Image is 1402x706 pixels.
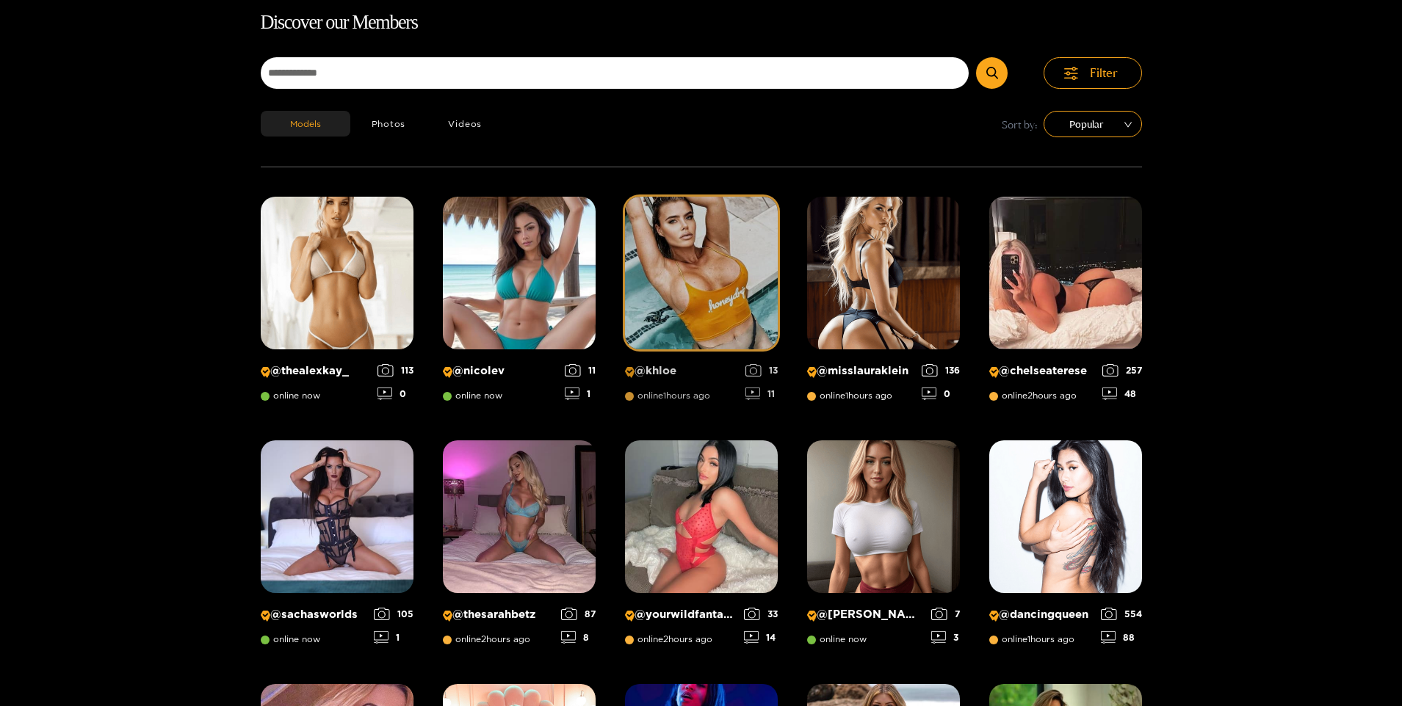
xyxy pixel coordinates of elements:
[807,634,867,644] span: online now
[745,364,778,376] div: 13
[261,7,1142,38] h1: Discover our Members
[565,387,596,400] div: 1
[807,390,892,401] span: online 1 hours ago
[989,364,1095,378] p: @ chelseaterese
[625,390,710,401] span: online 1 hours ago
[625,364,738,378] p: @ khloe
[443,197,596,349] img: Creator Profile Image: nicolev
[807,197,960,349] img: Creator Profile Image: misslauraklein
[261,634,320,644] span: online now
[976,57,1008,89] button: Submit Search
[1055,113,1131,135] span: Popular
[261,608,366,622] p: @ sachasworlds
[261,440,413,593] img: Creator Profile Image: sachasworlds
[350,111,427,137] button: Photos
[807,197,960,411] a: Creator Profile Image: misslauraklein@misslaurakleinonline1hours ago1360
[443,634,530,644] span: online 2 hours ago
[443,440,596,593] img: Creator Profile Image: thesarahbetz
[989,440,1142,655] a: Creator Profile Image: dancingqueen@dancingqueenonline1hours ago55488
[922,387,960,400] div: 0
[443,390,502,401] span: online now
[1101,608,1142,620] div: 554
[989,197,1142,411] a: Creator Profile Image: chelseaterese@chelseatereseonline2hours ago25748
[989,197,1142,349] img: Creator Profile Image: chelseaterese
[625,197,778,411] a: Creator Profile Image: khloe@khloeonline1hours ago1311
[807,440,960,655] a: Creator Profile Image: michelle@[PERSON_NAME]online now73
[1044,57,1142,89] button: Filter
[561,631,596,644] div: 8
[374,608,413,620] div: 105
[744,608,778,620] div: 33
[922,364,960,376] div: 136
[261,197,413,349] img: Creator Profile Image: thealexkay_
[1102,387,1142,400] div: 48
[261,111,350,137] button: Models
[1002,116,1038,133] span: Sort by:
[989,608,1094,622] p: @ dancingqueen
[443,197,596,411] a: Creator Profile Image: nicolev@nicolevonline now111
[807,364,914,378] p: @ misslauraklein
[931,608,960,620] div: 7
[443,364,557,378] p: @ nicolev
[261,364,370,378] p: @ thealexkay_
[427,111,503,137] button: Videos
[1044,111,1142,137] div: sort
[261,390,320,401] span: online now
[625,440,778,655] a: Creator Profile Image: yourwildfantasyy69@yourwildfantasyy69online2hours ago3314
[261,197,413,411] a: Creator Profile Image: thealexkay_@thealexkay_online now1130
[931,631,960,644] div: 3
[261,440,413,655] a: Creator Profile Image: sachasworlds@sachasworldsonline now1051
[443,608,554,622] p: @ thesarahbetz
[744,631,778,644] div: 14
[625,608,737,622] p: @ yourwildfantasyy69
[625,634,712,644] span: online 2 hours ago
[989,440,1142,593] img: Creator Profile Image: dancingqueen
[807,608,924,622] p: @ [PERSON_NAME]
[807,440,960,593] img: Creator Profile Image: michelle
[565,364,596,376] div: 11
[625,197,778,349] img: Creator Profile Image: khloe
[1101,631,1142,644] div: 88
[989,634,1074,644] span: online 1 hours ago
[745,387,778,400] div: 11
[377,364,413,376] div: 113
[443,440,596,655] a: Creator Profile Image: thesarahbetz@thesarahbetzonline2hours ago878
[1102,364,1142,376] div: 257
[989,390,1077,401] span: online 2 hours ago
[561,608,596,620] div: 87
[1090,65,1118,81] span: Filter
[377,387,413,400] div: 0
[374,631,413,644] div: 1
[625,440,778,593] img: Creator Profile Image: yourwildfantasyy69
